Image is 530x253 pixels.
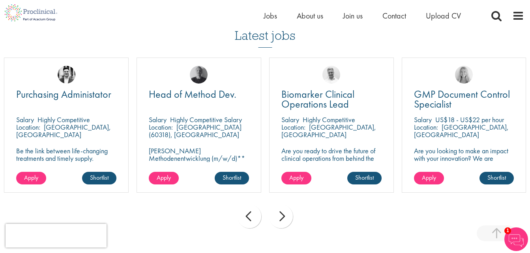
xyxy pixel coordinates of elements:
[343,11,363,21] a: Join us
[16,87,111,101] span: Purchasing Administator
[149,172,179,184] a: Apply
[149,123,242,139] p: [GEOGRAPHIC_DATA] (60318), [GEOGRAPHIC_DATA]
[414,147,514,184] p: Are you looking to make an impact with your innovation? We are working with a well-established ph...
[190,66,208,84] img: Felix Zimmer
[24,173,38,182] span: Apply
[289,173,303,182] span: Apply
[422,173,436,182] span: Apply
[504,227,511,234] span: 1
[281,172,311,184] a: Apply
[435,115,504,124] p: US$18 - US$22 per hour
[281,87,354,111] span: Biomarker Clinical Operations Lead
[82,172,116,184] a: Shortlist
[414,87,510,111] span: GMP Document Control Specialist
[382,11,406,21] a: Contact
[149,87,236,101] span: Head of Method Dev.
[347,172,382,184] a: Shortlist
[414,123,509,139] p: [GEOGRAPHIC_DATA], [GEOGRAPHIC_DATA]
[264,11,277,21] a: Jobs
[16,89,116,99] a: Purchasing Administator
[414,115,432,124] span: Salary
[414,172,444,184] a: Apply
[281,123,376,139] p: [GEOGRAPHIC_DATA], [GEOGRAPHIC_DATA]
[16,123,111,139] p: [GEOGRAPHIC_DATA], [GEOGRAPHIC_DATA]
[157,173,171,182] span: Apply
[426,11,461,21] a: Upload CV
[238,205,261,228] div: prev
[149,123,173,132] span: Location:
[281,89,382,109] a: Biomarker Clinical Operations Lead
[16,115,34,124] span: Salary
[269,205,293,228] div: next
[16,147,116,162] p: Be the link between life-changing treatments and timely supply.
[149,89,249,99] a: Head of Method Dev.
[281,147,382,184] p: Are you ready to drive the future of clinical operations from behind the scenes? Looking to be in...
[303,115,355,124] p: Highly Competitive
[504,227,528,251] img: Chatbot
[149,147,249,184] p: [PERSON_NAME] Methodenentwicklung (m/w/d)** | Dauerhaft | Biowissenschaften | [GEOGRAPHIC_DATA] (...
[215,172,249,184] a: Shortlist
[16,172,46,184] a: Apply
[58,66,75,84] img: Edward Little
[281,123,305,132] span: Location:
[6,224,107,247] iframe: reCAPTCHA
[16,123,40,132] span: Location:
[455,66,473,84] img: Shannon Briggs
[414,89,514,109] a: GMP Document Control Specialist
[37,115,90,124] p: Highly Competitive
[149,115,167,124] span: Salary
[170,115,242,124] p: Highly Competitive Salary
[235,9,296,48] h3: Latest jobs
[297,11,323,21] a: About us
[414,123,438,132] span: Location:
[322,66,340,84] img: Joshua Bye
[479,172,514,184] a: Shortlist
[281,115,299,124] span: Salary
